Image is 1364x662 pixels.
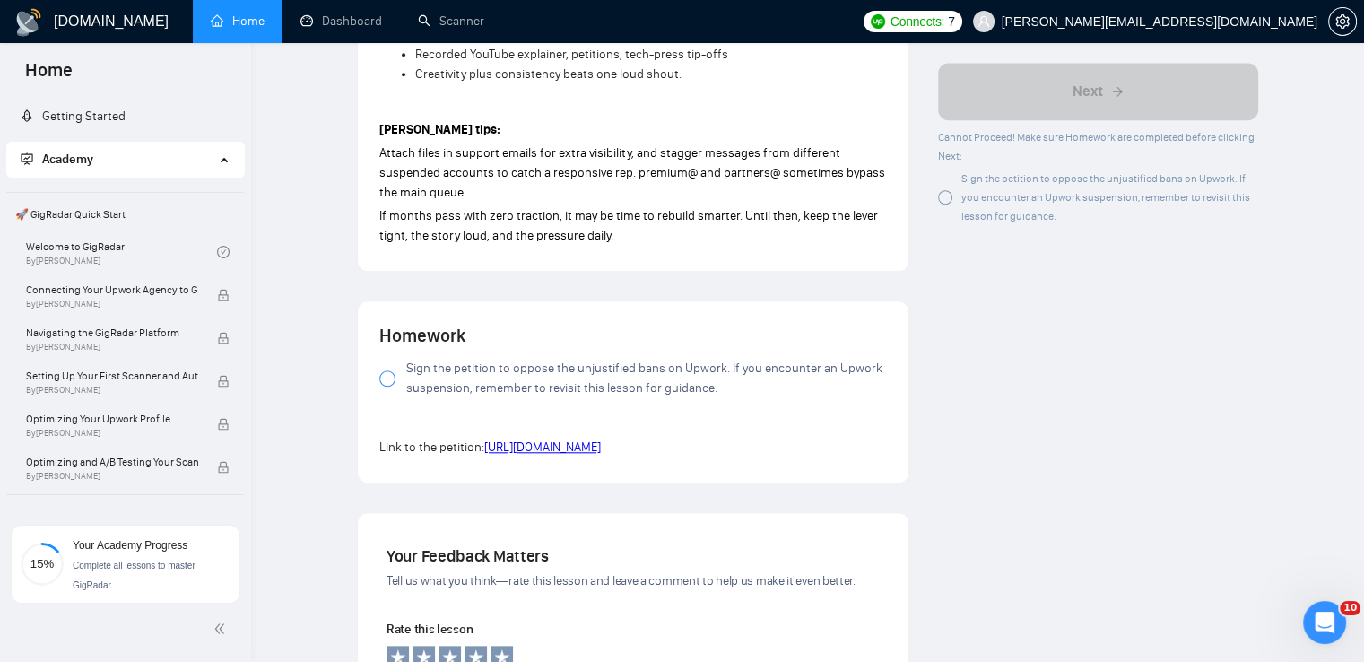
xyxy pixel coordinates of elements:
[387,546,549,566] span: Your Feedback Matters
[217,246,230,258] span: check-circle
[406,359,887,398] span: Sign the petition to oppose the unjustified bans on Upwork. If you encounter an Upwork suspension...
[977,15,990,28] span: user
[938,63,1258,120] button: Next
[938,131,1255,162] span: Cannot Proceed! Make sure Homework are completed before clicking Next:
[1328,14,1357,29] a: setting
[26,428,198,439] span: By [PERSON_NAME]
[26,471,198,482] span: By [PERSON_NAME]
[948,12,955,31] span: 7
[26,453,198,471] span: Optimizing and A/B Testing Your Scanner for Better Results
[1073,81,1103,102] span: Next
[415,47,728,62] span: Recorded YouTube explainer, petitions, tech-press tip-offs
[379,208,878,243] span: If months pass with zero traction, it may be time to rebuild smarter. Until then, keep the lever ...
[73,561,195,590] span: Complete all lessons to master GigRadar.
[387,573,856,588] span: Tell us what you think—rate this lesson and leave a comment to help us make it even better.
[1340,601,1360,615] span: 10
[961,172,1250,222] span: Sign the petition to oppose the unjustified bans on Upwork. If you encounter an Upwork suspension...
[217,332,230,344] span: lock
[418,13,484,29] a: searchScanner
[217,375,230,388] span: lock
[26,232,217,272] a: Welcome to GigRadarBy[PERSON_NAME]
[387,622,473,637] span: Rate this lesson
[1329,14,1356,29] span: setting
[8,196,242,232] span: 🚀 GigRadar Quick Start
[379,145,885,200] span: Attach files in support emails for extra visibility, and stagger messages from different suspende...
[11,57,87,95] span: Home
[21,152,93,167] span: Academy
[26,367,198,385] span: Setting Up Your First Scanner and Auto-Bidder
[21,152,33,165] span: fund-projection-screen
[6,99,244,135] li: Getting Started
[484,440,601,455] a: [URL][DOMAIN_NAME]
[26,385,198,396] span: By [PERSON_NAME]
[26,324,198,342] span: Navigating the GigRadar Platform
[217,418,230,431] span: lock
[14,8,43,37] img: logo
[21,558,64,570] span: 15%
[1303,601,1346,644] iframe: Intercom live chat
[217,461,230,474] span: lock
[21,109,126,124] a: rocketGetting Started
[217,289,230,301] span: lock
[415,66,682,82] span: Creativity plus consistency beats one loud shout.
[213,620,231,638] span: double-left
[1328,7,1357,36] button: setting
[300,13,382,29] a: dashboardDashboard
[379,438,887,457] p: Link to the petition:
[871,14,885,29] img: upwork-logo.png
[26,281,198,299] span: Connecting Your Upwork Agency to GigRadar
[26,299,198,309] span: By [PERSON_NAME]
[211,13,265,29] a: homeHome
[26,410,198,428] span: Optimizing Your Upwork Profile
[379,323,887,348] h4: Homework
[26,342,198,353] span: By [PERSON_NAME]
[42,152,93,167] span: Academy
[73,539,187,552] span: Your Academy Progress
[891,12,944,31] span: Connects:
[379,122,500,137] strong: [PERSON_NAME] tips:
[8,499,242,535] span: 👑 Agency Success with GigRadar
